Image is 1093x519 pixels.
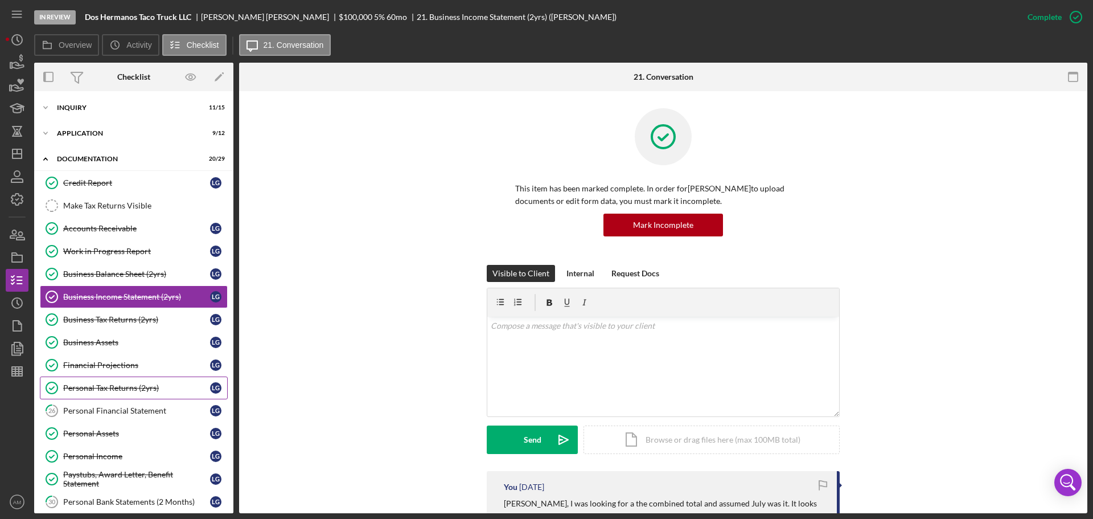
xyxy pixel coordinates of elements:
div: L G [210,405,221,416]
a: Accounts ReceivableLG [40,217,228,240]
div: Work in Progress Report [63,247,210,256]
label: Checklist [187,40,219,50]
label: Overview [59,40,92,50]
div: L G [210,268,221,280]
a: Paystubs, Award Letter, Benefit StatementLG [40,468,228,491]
div: Send [524,426,541,454]
time: 2025-09-26 19:48 [519,483,544,492]
tspan: 30 [48,498,56,505]
div: L G [210,382,221,394]
div: L G [210,223,221,234]
div: L G [210,496,221,508]
a: Work in Progress ReportLG [40,240,228,263]
a: Business Balance Sheet (2yrs)LG [40,263,228,285]
button: Activity [102,34,159,56]
div: Documentation [57,156,196,162]
div: Personal Assets [63,429,210,438]
text: AM [13,499,21,505]
a: Credit ReportLG [40,171,228,194]
div: L G [210,359,221,371]
label: Activity [126,40,151,50]
div: 9 / 12 [204,130,225,137]
div: L G [210,177,221,189]
div: 5 % [374,13,385,22]
a: Personal Tax Returns (2yrs)LG [40,377,228,399]
div: 21. Business Income Statement (2yrs) ([PERSON_NAME]) [417,13,617,22]
div: Internal [566,265,594,282]
div: L G [210,246,221,257]
a: Make Tax Returns Visible [40,194,228,217]
div: [PERSON_NAME] [PERSON_NAME] [201,13,339,22]
b: Dos Hermanos Taco Truck LLC [85,13,191,22]
div: Checklist [117,72,150,81]
div: 60 mo [387,13,407,22]
button: Complete [1016,6,1087,28]
div: Complete [1028,6,1062,28]
a: Personal AssetsLG [40,422,228,445]
div: Personal Tax Returns (2yrs) [63,383,210,393]
div: Visible to Client [492,265,549,282]
div: Personal Bank Statements (2 Months) [63,497,210,506]
div: Application [57,130,196,137]
button: AM [6,491,28,513]
button: 21. Conversation [239,34,331,56]
div: Request Docs [611,265,659,282]
div: 21. Conversation [634,72,693,81]
div: Business Tax Returns (2yrs) [63,315,210,324]
div: L G [210,428,221,439]
button: Request Docs [606,265,665,282]
div: 11 / 15 [204,104,225,111]
div: L G [210,337,221,348]
tspan: 26 [48,407,56,414]
div: Make Tax Returns Visible [63,201,227,210]
div: Business Assets [63,338,210,347]
p: This item has been marked complete. In order for [PERSON_NAME] to upload documents or edit form d... [515,182,811,208]
div: Business Income Statement (2yrs) [63,292,210,301]
span: $100,000 [339,12,372,22]
div: 20 / 29 [204,156,225,162]
a: Financial ProjectionsLG [40,354,228,377]
div: L G [210,451,221,462]
button: Send [487,426,578,454]
div: Mark Incomplete [633,214,693,236]
a: Business Tax Returns (2yrs)LG [40,308,228,331]
button: Mark Incomplete [603,214,723,236]
div: L G [210,473,221,485]
a: 30Personal Bank Statements (2 Months)LG [40,491,228,513]
div: Financial Projections [63,361,210,370]
div: Business Balance Sheet (2yrs) [63,269,210,279]
button: Checklist [162,34,227,56]
div: Personal Financial Statement [63,406,210,415]
div: Accounts Receivable [63,224,210,233]
div: Inquiry [57,104,196,111]
button: Visible to Client [487,265,555,282]
div: In Review [34,10,76,24]
div: L G [210,314,221,325]
label: 21. Conversation [264,40,324,50]
div: L G [210,291,221,303]
button: Internal [561,265,600,282]
a: Personal IncomeLG [40,445,228,468]
div: Paystubs, Award Letter, Benefit Statement [63,470,210,488]
div: Credit Report [63,178,210,187]
a: 26Personal Financial StatementLG [40,399,228,422]
a: Business AssetsLG [40,331,228,354]
div: You [504,483,517,492]
div: Open Intercom Messenger [1054,469,1082,496]
a: Business Income Statement (2yrs)LG [40,285,228,308]
button: Overview [34,34,99,56]
div: Personal Income [63,452,210,461]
